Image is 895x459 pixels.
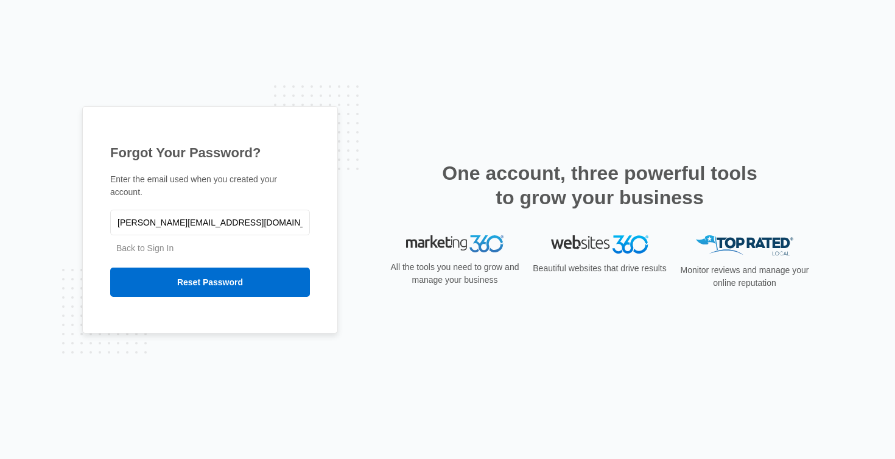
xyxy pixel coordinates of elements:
[116,243,174,253] a: Back to Sign In
[110,210,310,235] input: Email
[532,262,668,275] p: Beautiful websites that drive results
[551,235,648,253] img: Websites 360
[387,261,523,286] p: All the tools you need to grow and manage your business
[110,268,310,297] input: Reset Password
[110,173,310,199] p: Enter the email used when you created your account.
[676,264,813,290] p: Monitor reviews and manage your online reputation
[110,143,310,163] h1: Forgot Your Password?
[696,235,793,255] img: Top Rated Local
[406,235,504,252] img: Marketing 360
[438,161,761,210] h2: One account, three powerful tools to grow your business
